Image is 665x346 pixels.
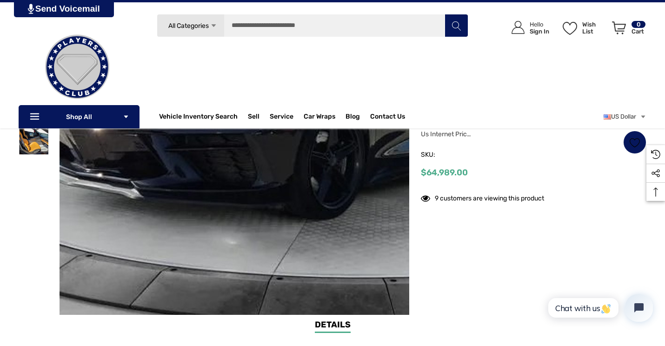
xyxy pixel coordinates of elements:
a: Sign in [501,12,554,44]
a: Cart with 0 items [608,12,646,48]
span: $64,989.00 [421,167,468,178]
p: Sign In [530,28,549,35]
p: Wish List [582,21,607,35]
p: Cart [632,28,645,35]
img: For Sale: 2020 Chevrolet Corvette Stingray 3LT Z51 VIN 1G1Y82D4XL5106394 [19,125,48,154]
p: Hello [530,21,549,28]
a: Service [270,113,293,123]
a: Car Wraps [304,107,346,126]
p: Shop All [19,105,140,128]
a: Details [315,319,351,333]
a: USD [604,107,646,126]
div: 9 customers are viewing this product [421,190,544,204]
img: Players Club | Cars For Sale [31,20,124,113]
a: Contact Us [370,113,405,123]
a: Blog [346,113,360,123]
svg: Icon Arrow Down [123,113,129,120]
svg: Icon Arrow Down [210,22,217,29]
svg: Top [646,187,665,197]
button: Search [445,14,468,37]
svg: Wish List [563,22,577,35]
a: All Categories Icon Arrow Down Icon Arrow Up [157,14,224,37]
span: All Categories [168,22,208,30]
img: PjwhLS0gR2VuZXJhdG9yOiBHcmF2aXQuaW8gLS0+PHN2ZyB4bWxucz0iaHR0cDovL3d3dy53My5vcmcvMjAwMC9zdmciIHhtb... [28,4,34,14]
a: Sell [248,107,270,126]
a: Wish List Wish List [559,12,608,44]
svg: Review Your Cart [612,21,626,34]
svg: Recently Viewed [651,150,660,159]
svg: Social Media [651,169,660,178]
span: SKU: [421,148,467,161]
a: Vehicle Inventory Search [159,113,238,123]
iframe: Tidio Chat [538,286,661,330]
a: Wish List [623,131,646,154]
p: 0 [632,21,645,28]
svg: Wish List [630,137,640,148]
svg: Icon Line [29,112,43,122]
span: Car Wraps [304,113,335,123]
span: Sell [248,113,259,123]
svg: Icon User Account [512,21,525,34]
